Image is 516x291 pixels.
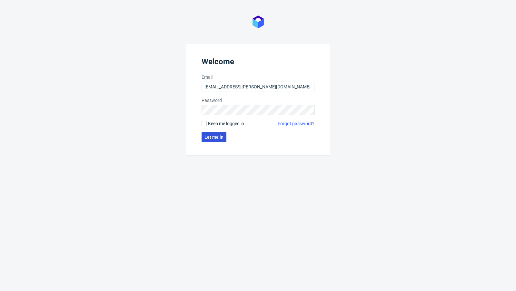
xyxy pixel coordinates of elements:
[202,97,314,104] label: Password
[202,132,226,142] button: Let me in
[278,120,314,127] a: Forgot password?
[204,135,223,139] span: Let me in
[202,82,314,92] input: you@youremail.com
[202,57,314,69] header: Welcome
[208,120,244,127] span: Keep me logged in
[202,74,314,80] label: Email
